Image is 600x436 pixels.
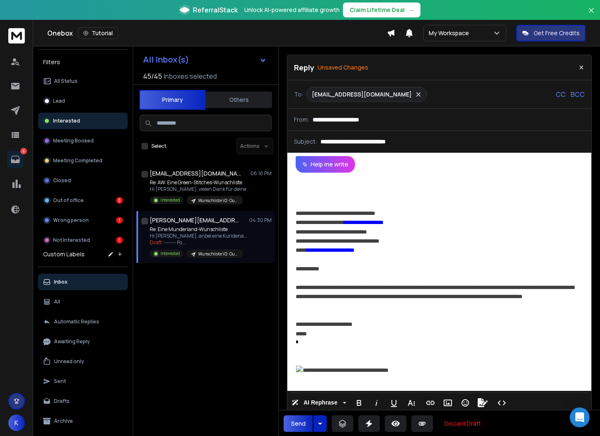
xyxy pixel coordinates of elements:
[38,353,128,370] button: Unread only
[302,399,339,406] span: AI Rephrase
[475,395,491,411] button: Signature
[294,137,317,146] p: Subject:
[318,63,368,72] p: Unsaved Changes
[53,157,102,164] p: Meeting Completed
[54,78,78,84] p: All Status
[457,395,473,411] button: Emoticons
[54,299,60,305] p: All
[150,239,163,246] span: Draft:
[54,338,90,345] p: Awaiting Reply
[38,152,128,169] button: Meeting Completed
[534,29,580,37] p: Get Free Credits
[160,197,180,203] p: Interested
[54,318,99,325] p: Automatic Replies
[38,113,128,129] button: Interested
[78,27,118,39] button: Tutorial
[571,89,585,99] p: BCC
[423,395,438,411] button: Insert Link (⌘K)
[386,395,402,411] button: Underline (⌘U)
[570,407,590,427] div: Open Intercom Messenger
[38,373,128,390] button: Sent
[351,395,367,411] button: Bold (⌘B)
[47,27,387,39] div: Onebox
[494,395,510,411] button: Code View
[8,414,25,431] button: K
[143,71,162,81] span: 45 / 45
[516,25,585,41] button: Get Free Credits
[294,90,303,99] p: To:
[38,413,128,429] button: Archive
[53,237,90,243] p: Not Interested
[294,62,314,73] p: Reply
[193,5,238,15] span: ReferralStack
[38,73,128,89] button: All Status
[53,217,89,224] p: Wrong person
[136,51,273,68] button: All Inbox(s)
[164,239,186,246] span: ---------- Fo ...
[150,216,241,224] h1: [PERSON_NAME][EMAIL_ADDRESS][DOMAIN_NAME]
[150,186,246,193] p: Hi [PERSON_NAME], vielen Dank für deine
[53,118,80,124] p: Interested
[38,132,128,149] button: Meeting Booked
[38,393,128,410] button: Drafts
[160,251,180,257] p: Interested
[38,333,128,350] button: Awaiting Reply
[139,90,206,110] button: Primary
[198,251,238,257] p: Wunschliste V2: Outreach
[116,217,123,224] div: 1
[250,170,272,177] p: 06:16 PM
[38,232,128,248] button: Not Interested1
[343,2,420,17] button: Claim Lifetime Deal→
[164,71,217,81] h3: Inboxes selected
[440,395,456,411] button: Insert Image (⌘P)
[38,294,128,310] button: All
[38,274,128,290] button: Inbox
[312,90,412,99] p: [EMAIL_ADDRESS][DOMAIN_NAME]
[369,395,384,411] button: Italic (⌘I)
[54,378,66,385] p: Sent
[38,212,128,229] button: Wrong person1
[556,89,566,99] p: CC
[54,358,84,365] p: Unread only
[206,91,272,109] button: Others
[150,179,246,186] p: Re: AW: Eine Green-Stitches-Wunschliste
[116,237,123,243] div: 1
[20,148,27,154] p: 5
[53,98,65,104] p: Lead
[54,418,73,424] p: Archive
[244,6,340,14] p: Unlock AI-powered affiliate growth
[586,5,597,25] button: Close banner
[53,197,84,204] p: Out of office
[54,398,70,405] p: Drafts
[290,395,348,411] button: AI Rephrase
[438,415,488,432] button: Discard Draft
[38,56,128,68] h3: Filters
[53,137,94,144] p: Meeting Booked
[151,143,166,149] label: Select
[403,395,419,411] button: More Text
[408,6,414,14] span: →
[150,169,241,178] h1: [EMAIL_ADDRESS][DOMAIN_NAME]
[7,151,24,168] a: 5
[294,116,309,124] p: From:
[38,93,128,109] button: Lead
[38,192,128,209] button: Out of office3
[38,313,128,330] button: Automatic Replies
[198,198,238,204] p: Wunschliste V2: Outreach
[429,29,472,37] p: My Workspace
[284,415,313,432] button: Send
[116,197,123,204] div: 3
[43,250,85,258] h3: Custom Labels
[249,217,272,224] p: 04:30 PM
[53,177,71,184] p: Closed
[54,279,68,285] p: Inbox
[143,55,189,64] h1: All Inbox(s)
[38,172,128,189] button: Closed
[150,233,249,239] p: Hi [PERSON_NAME], anbei eine Kundenanfrage bzgl.
[150,226,249,233] p: Re: Eine Munderland-Wunschliste
[296,156,355,173] button: Help me write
